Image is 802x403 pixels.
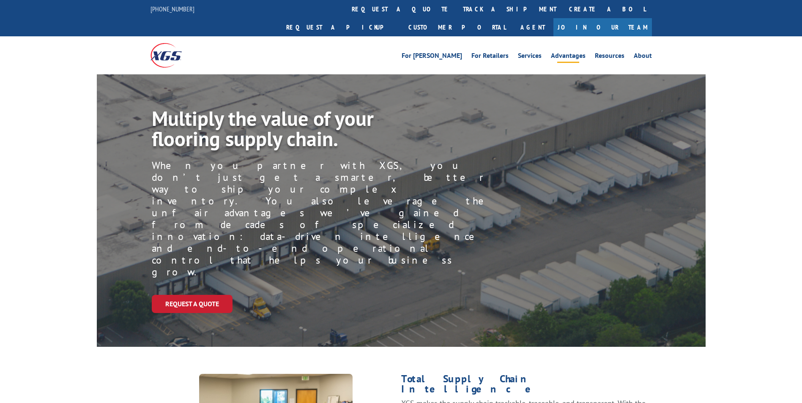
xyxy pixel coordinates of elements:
p: When you partner with XGS, you don’t just get a smarter, better way to ship your complex inventor... [152,160,506,278]
a: Resources [595,52,624,62]
a: Request a Quote [152,295,233,313]
a: [PHONE_NUMBER] [151,5,194,13]
a: For [PERSON_NAME] [402,52,462,62]
a: Join Our Team [553,18,652,36]
a: Customer Portal [402,18,512,36]
a: Services [518,52,542,62]
a: Advantages [551,52,586,62]
a: About [634,52,652,62]
h1: Total Supply Chain Intelligence [401,374,652,398]
a: Agent [512,18,553,36]
a: For Retailers [471,52,509,62]
a: Request a pickup [280,18,402,36]
h1: Multiply the value of your flooring supply chain. [152,108,494,153]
